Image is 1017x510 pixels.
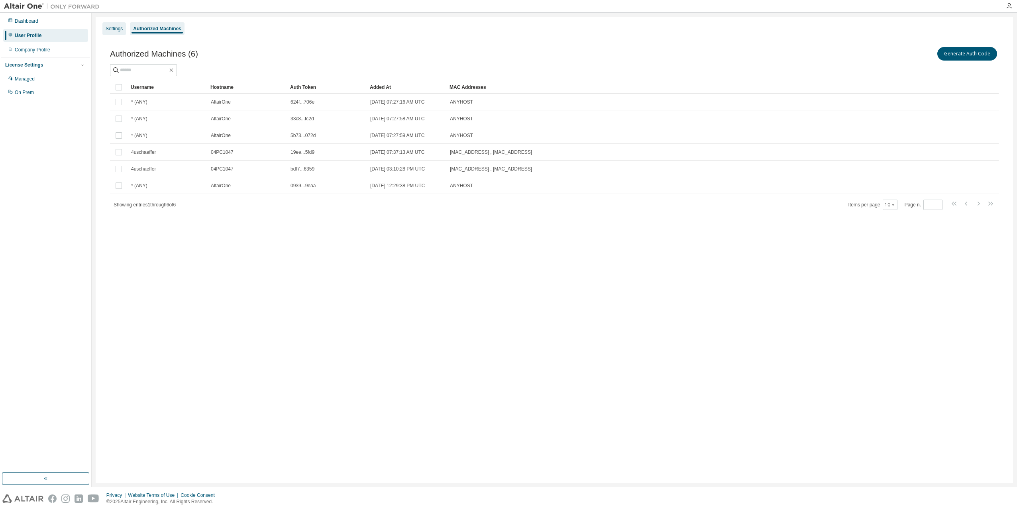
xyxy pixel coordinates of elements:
span: [DATE] 12:29:38 PM UTC [370,182,425,189]
img: youtube.svg [88,494,99,503]
span: AltairOne [211,99,231,105]
span: 5b73...072d [291,132,316,139]
span: 04PC1047 [211,166,234,172]
span: [DATE] 03:10:28 PM UTC [370,166,425,172]
img: linkedin.svg [75,494,83,503]
span: ANYHOST [450,132,473,139]
span: 19ee...5fd9 [291,149,314,155]
span: [MAC_ADDRESS] , [MAC_ADDRESS] [450,149,532,155]
span: [DATE] 07:27:59 AM UTC [370,132,425,139]
div: Added At [370,81,443,94]
span: [DATE] 07:37:13 AM UTC [370,149,425,155]
span: AltairOne [211,116,231,122]
div: Settings [106,25,123,32]
div: License Settings [5,62,43,68]
div: Company Profile [15,47,50,53]
div: User Profile [15,32,41,39]
div: Managed [15,76,35,82]
span: 0939...9eaa [291,182,316,189]
span: 624f...706e [291,99,314,105]
span: ANYHOST [450,116,473,122]
div: Dashboard [15,18,38,24]
img: instagram.svg [61,494,70,503]
div: MAC Addresses [450,81,915,94]
span: 04PC1047 [211,149,234,155]
div: Hostname [210,81,284,94]
span: Showing entries 1 through 6 of 6 [114,202,176,208]
span: Page n. [905,200,942,210]
span: * (ANY) [131,116,147,122]
span: [MAC_ADDRESS] , [MAC_ADDRESS] [450,166,532,172]
span: ANYHOST [450,99,473,105]
p: © 2025 Altair Engineering, Inc. All Rights Reserved. [106,498,220,505]
button: 10 [885,202,895,208]
div: Website Terms of Use [128,492,181,498]
span: AltairOne [211,132,231,139]
span: Authorized Machines (6) [110,49,198,59]
span: ANYHOST [450,182,473,189]
div: Privacy [106,492,128,498]
span: 4uschaeffer [131,166,156,172]
div: Username [131,81,204,94]
span: [DATE] 07:27:58 AM UTC [370,116,425,122]
span: * (ANY) [131,132,147,139]
div: Authorized Machines [133,25,181,32]
div: On Prem [15,89,34,96]
span: * (ANY) [131,182,147,189]
span: bdf7...6359 [291,166,314,172]
img: Altair One [4,2,104,10]
div: Cookie Consent [181,492,219,498]
span: Items per page [848,200,897,210]
span: AltairOne [211,182,231,189]
span: * (ANY) [131,99,147,105]
img: facebook.svg [48,494,57,503]
span: [DATE] 07:27:16 AM UTC [370,99,425,105]
span: 4uschaeffer [131,149,156,155]
button: Generate Auth Code [937,47,997,61]
div: Auth Token [290,81,363,94]
span: 33c8...fc2d [291,116,314,122]
img: altair_logo.svg [2,494,43,503]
